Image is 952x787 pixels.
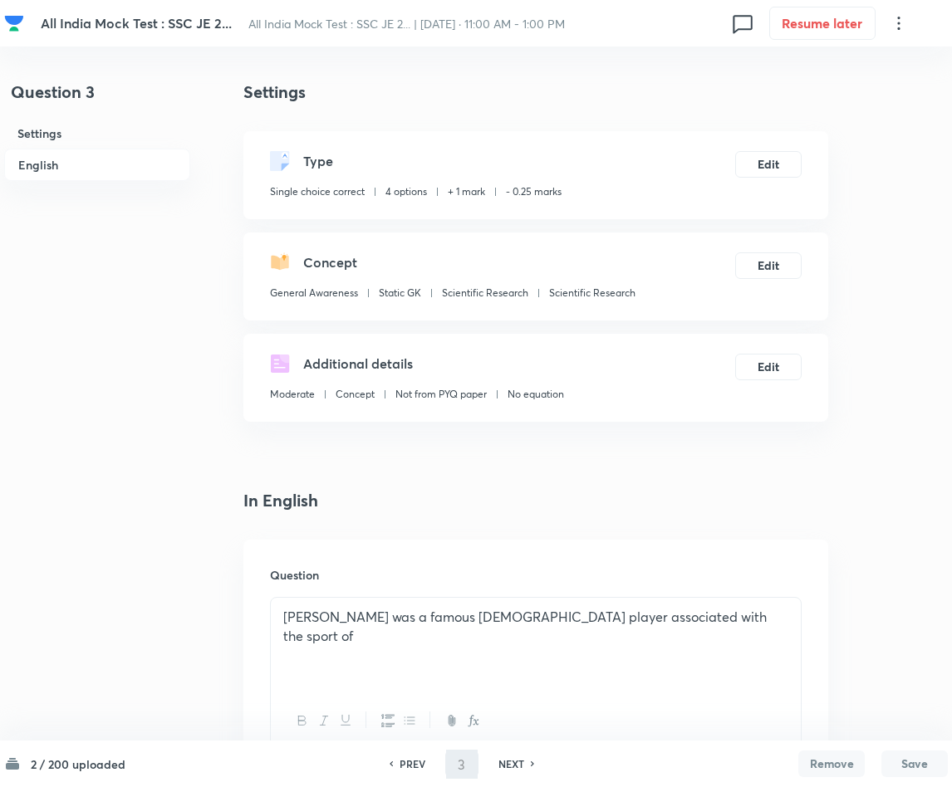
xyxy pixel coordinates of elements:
p: + 1 mark [448,184,485,199]
p: No equation [508,387,564,402]
h4: Settings [243,80,828,105]
img: questionDetails.svg [270,354,290,374]
h5: Concept [303,252,357,272]
h6: Settings [4,118,190,149]
h5: Type [303,151,333,171]
p: - 0.25 marks [506,184,562,199]
span: All India Mock Test : SSC JE 2... [41,14,232,32]
button: Remove [798,750,865,777]
button: Edit [735,252,802,279]
button: Edit [735,151,802,178]
p: Scientific Research [549,286,635,301]
button: Resume later [769,7,876,40]
p: Scientific Research [442,286,528,301]
h4: In English [243,488,828,513]
p: General Awareness [270,286,358,301]
img: questionType.svg [270,151,290,171]
p: [PERSON_NAME] was a famous [DEMOGRAPHIC_DATA] player associated with the sport of [283,608,788,645]
img: questionConcept.svg [270,252,290,272]
h6: PREV [400,756,425,771]
button: Edit [735,354,802,380]
img: Company Logo [4,13,24,33]
h6: 2 / 200 uploaded [31,755,125,773]
button: Save [881,750,948,777]
p: Moderate [270,387,315,402]
span: All India Mock Test : SSC JE 2... | [DATE] · 11:00 AM - 1:00 PM [248,16,565,32]
a: Company Logo [4,13,27,33]
h6: Question [270,566,802,584]
p: 4 options [385,184,427,199]
p: Concept [336,387,375,402]
p: Not from PYQ paper [395,387,487,402]
h4: Question 3 [4,80,190,118]
h6: NEXT [498,756,524,771]
p: Static GK [379,286,421,301]
h5: Additional details [303,354,413,374]
p: Single choice correct [270,184,365,199]
h6: English [4,149,190,181]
